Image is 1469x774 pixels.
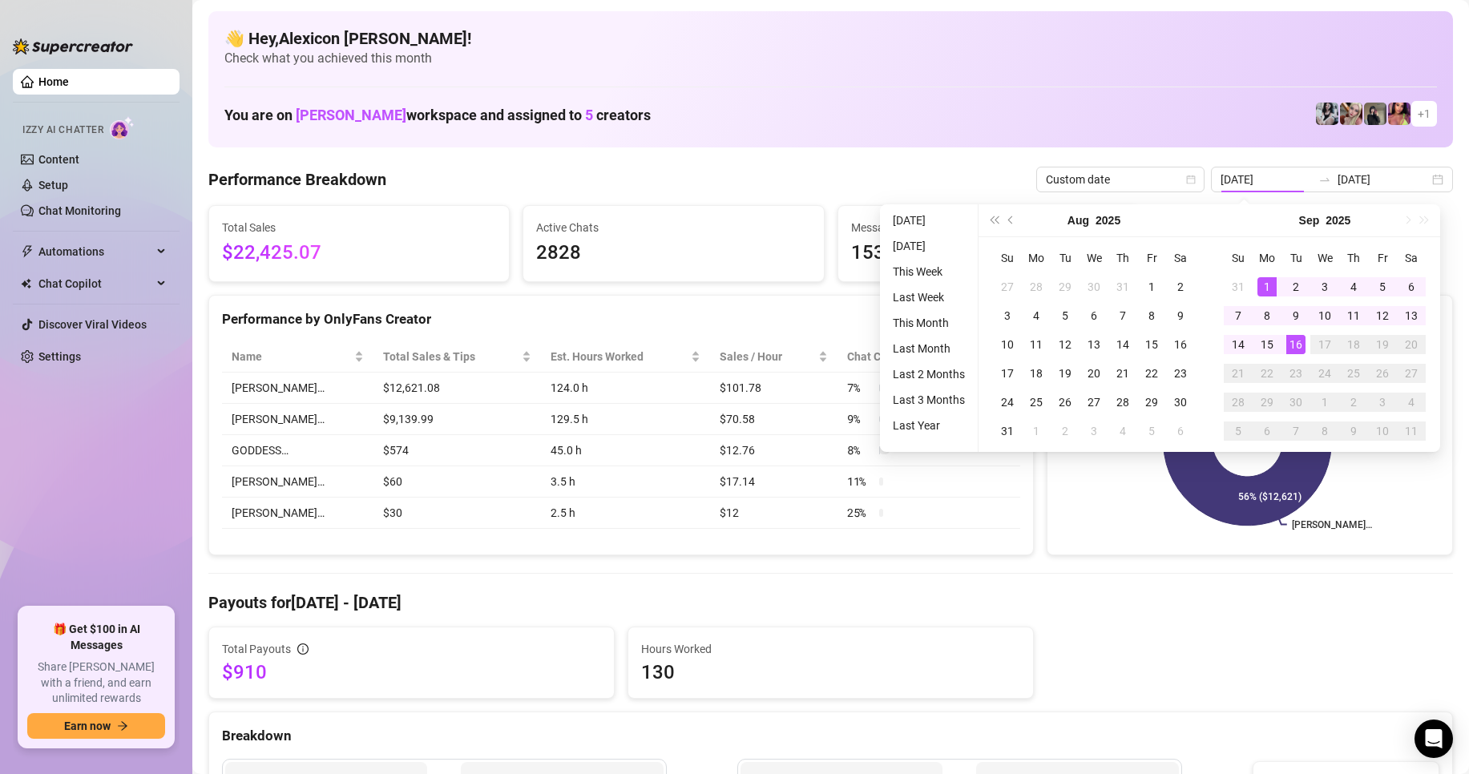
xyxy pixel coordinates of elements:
[373,466,541,498] td: $60
[710,373,837,404] td: $101.78
[847,379,873,397] span: 7 %
[536,238,810,268] span: 2828
[1060,308,1439,330] div: Sales by OnlyFans Creator
[224,50,1437,67] span: Check what you achieved this month
[222,373,373,404] td: [PERSON_NAME]…
[847,504,873,522] span: 25 %
[1221,171,1312,188] input: Start date
[1046,167,1195,191] span: Custom date
[1318,173,1331,186] span: to
[27,713,165,739] button: Earn nowarrow-right
[222,435,373,466] td: GODDESS…
[222,659,601,685] span: $910
[1388,103,1410,125] img: GODDESS
[541,404,710,435] td: 129.5 h
[847,441,873,459] span: 8 %
[27,622,165,653] span: 🎁 Get $100 in AI Messages
[1340,103,1362,125] img: Anna
[1415,720,1453,758] div: Open Intercom Messenger
[222,308,1020,330] div: Performance by OnlyFans Creator
[541,373,710,404] td: 124.0 h
[38,153,79,166] a: Content
[1318,173,1331,186] span: swap-right
[38,204,121,217] a: Chat Monitoring
[224,107,651,124] h1: You are on workspace and assigned to creators
[222,725,1439,747] div: Breakdown
[847,348,998,365] span: Chat Conversion
[851,219,1125,236] span: Messages Sent
[373,373,541,404] td: $12,621.08
[21,245,34,258] span: thunderbolt
[1338,171,1429,188] input: End date
[38,271,152,296] span: Chat Copilot
[641,659,1020,685] span: 130
[222,640,291,658] span: Total Payouts
[21,278,31,289] img: Chat Copilot
[38,350,81,363] a: Settings
[373,341,541,373] th: Total Sales & Tips
[38,239,152,264] span: Automations
[837,341,1020,373] th: Chat Conversion
[38,179,68,191] a: Setup
[373,498,541,529] td: $30
[296,107,406,123] span: [PERSON_NAME]
[13,38,133,54] img: logo-BBDzfeDw.svg
[222,498,373,529] td: [PERSON_NAME]…
[27,659,165,707] span: Share [PERSON_NAME] with a friend, and earn unlimited rewards
[847,473,873,490] span: 11 %
[1176,353,1225,364] text: GODDESS…
[38,318,147,331] a: Discover Viral Videos
[1316,103,1338,125] img: Sadie
[232,348,351,365] span: Name
[541,435,710,466] td: 45.0 h
[541,498,710,529] td: 2.5 h
[64,720,111,732] span: Earn now
[373,404,541,435] td: $9,139.99
[536,219,810,236] span: Active Chats
[38,75,69,88] a: Home
[222,238,496,268] span: $22,425.07
[1418,105,1431,123] span: + 1
[710,435,837,466] td: $12.76
[710,466,837,498] td: $17.14
[22,123,103,138] span: Izzy AI Chatter
[1364,103,1386,125] img: Anna
[710,341,837,373] th: Sales / Hour
[1186,175,1196,184] span: calendar
[117,720,128,732] span: arrow-right
[585,107,593,123] span: 5
[222,341,373,373] th: Name
[224,27,1437,50] h4: 👋 Hey, Alexicon [PERSON_NAME] !
[710,404,837,435] td: $70.58
[541,466,710,498] td: 3.5 h
[208,168,386,191] h4: Performance Breakdown
[551,348,688,365] div: Est. Hours Worked
[297,643,309,655] span: info-circle
[720,348,815,365] span: Sales / Hour
[222,466,373,498] td: [PERSON_NAME]…
[208,591,1453,614] h4: Payouts for [DATE] - [DATE]
[222,219,496,236] span: Total Sales
[222,404,373,435] td: [PERSON_NAME]…
[373,435,541,466] td: $574
[383,348,519,365] span: Total Sales & Tips
[847,410,873,428] span: 9 %
[851,238,1125,268] span: 15391
[1292,519,1372,530] text: [PERSON_NAME]…
[1121,354,1201,365] text: [PERSON_NAME]…
[110,116,135,139] img: AI Chatter
[641,640,1020,658] span: Hours Worked
[710,498,837,529] td: $12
